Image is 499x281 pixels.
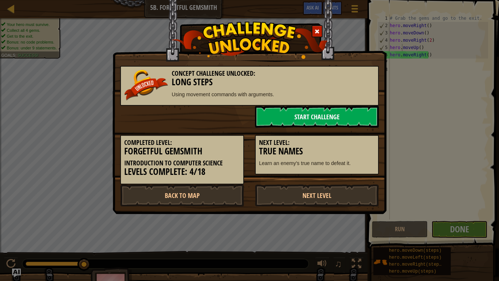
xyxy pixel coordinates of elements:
[259,139,375,146] h5: Next Level:
[124,77,375,87] h3: Long Steps
[124,91,375,98] p: Using movement commands with arguments.
[172,69,255,78] span: Concept Challenge Unlocked:
[124,70,168,101] img: unlocked_banner.png
[120,184,244,206] a: Back to Map
[255,106,379,128] a: Start Challenge
[124,160,240,167] h5: Introduction to Computer Science
[255,184,379,206] a: Next Level
[124,167,240,177] h3: Levels Complete: 4/18
[259,160,375,167] p: Learn an enemy's true name to defeat it.
[124,146,240,156] h3: Forgetful Gemsmith
[171,22,328,59] img: challenge_unlocked.png
[124,139,240,146] h5: Completed Level:
[259,146,375,156] h3: True Names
